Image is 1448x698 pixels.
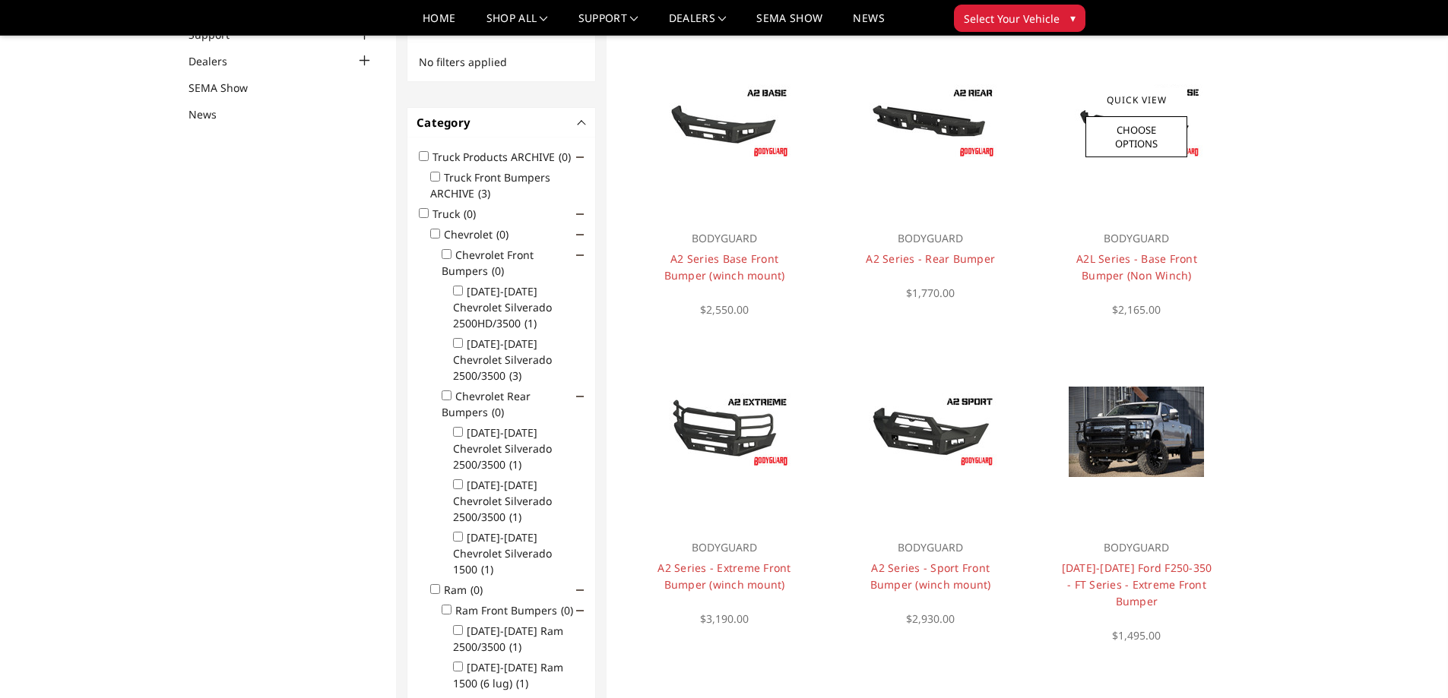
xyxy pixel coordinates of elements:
[578,118,586,126] button: -
[853,13,884,35] a: News
[576,393,584,400] span: Click to show/hide children
[648,539,800,557] p: BODYGUARD
[669,13,727,35] a: Dealers
[492,405,504,419] span: (0)
[444,227,518,242] label: Chevrolet
[509,640,521,654] span: (1)
[576,251,584,259] span: Click to show/hide children
[509,510,521,524] span: (1)
[419,55,507,69] span: No filters applied
[189,80,267,96] a: SEMA Show
[1076,251,1197,283] a: A2L Series - Base Front Bumper (Non Winch)
[700,302,749,317] span: $2,550.00
[576,607,584,614] span: Click to show/hide children
[453,530,552,576] label: [DATE]-[DATE] Chevrolet Silverado 1500
[1060,229,1213,248] p: BODYGUARD
[756,13,822,35] a: SEMA Show
[664,251,785,283] a: A2 Series Base Front Bumper (winch mount)
[455,603,582,617] label: Ram Front Bumpers
[854,229,1007,248] p: BODYGUARD
[578,13,638,35] a: Support
[576,210,584,218] span: Click to show/hide children
[906,611,955,626] span: $2,930.00
[648,229,800,248] p: BODYGUARD
[516,676,528,690] span: (1)
[430,170,550,201] label: Truck Front Bumpers ARCHIVE
[486,13,548,35] a: shop all
[453,660,563,690] label: [DATE]-[DATE] Ram 1500 (6 lug)
[496,227,509,242] span: (0)
[576,153,584,161] span: Click to show/hide children
[870,561,991,592] a: A2 Series - Sport Front Bumper (winch mount)
[464,207,476,221] span: (0)
[1085,87,1187,112] a: Quick View
[453,336,552,383] label: [DATE]-[DATE] Chevrolet Silverado 2500/3500
[417,114,586,131] h4: Category
[559,150,571,164] span: (0)
[1062,561,1212,608] a: [DATE]-[DATE] Ford F250-350 - FT Series - Extreme Front Bumper
[1060,539,1213,557] p: BODYGUARD
[576,231,584,238] span: Click to show/hide children
[423,13,455,35] a: Home
[189,106,236,122] a: News
[492,264,504,278] span: (0)
[432,207,485,221] label: Truck
[1112,628,1161,643] span: $1,495.00
[700,611,749,626] span: $3,190.00
[576,586,584,594] span: Click to show/hide children
[561,603,573,617] span: (0)
[509,457,521,472] span: (1)
[657,561,791,592] a: A2 Series - Extreme Front Bumper (winch mount)
[444,583,492,597] label: Ram
[453,624,563,654] label: [DATE]-[DATE] Ram 2500/3500
[1085,116,1187,157] a: Choose Options
[964,11,1060,27] span: Select Your Vehicle
[481,562,493,576] span: (1)
[453,284,552,330] label: [DATE]-[DATE] Chevrolet Silverado 2500HD/3500
[471,583,483,597] span: (0)
[1070,10,1076,26] span: ▾
[442,389,531,419] label: Chevrolet Rear Bumpers
[189,53,246,69] a: Dealers
[442,248,534,278] label: Chevrolet Front Bumpers
[509,368,521,383] span: (3)
[453,478,552,524] label: [DATE]-[DATE] Chevrolet Silverado 2500/3500
[432,150,580,164] label: Truck Products ARCHIVE
[524,316,537,330] span: (1)
[453,425,552,472] label: [DATE]-[DATE] Chevrolet Silverado 2500/3500
[906,286,955,300] span: $1,770.00
[478,186,490,201] span: (3)
[954,5,1085,32] button: Select Your Vehicle
[866,251,995,266] a: A2 Series - Rear Bumper
[1372,625,1448,698] iframe: Chat Widget
[1112,302,1161,317] span: $2,165.00
[854,539,1007,557] p: BODYGUARD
